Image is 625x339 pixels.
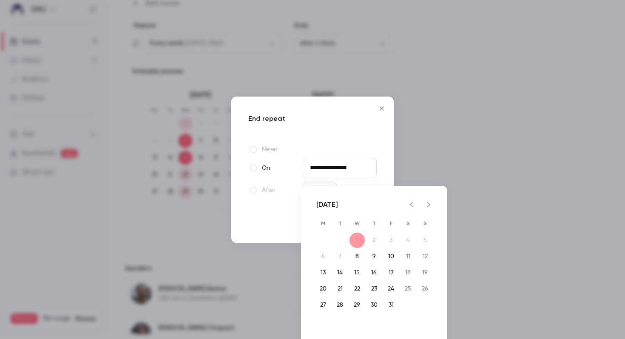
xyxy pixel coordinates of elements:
[418,249,433,264] button: 12
[401,281,416,296] button: 25
[248,114,377,124] p: End repeat
[315,265,331,280] button: 13
[418,281,433,296] button: 26
[401,215,416,232] span: Saturday
[316,199,338,210] div: [DATE]
[332,265,348,280] button: 14
[315,297,331,313] button: 27
[349,265,365,280] button: 15
[349,281,365,296] button: 22
[418,215,433,232] span: Sunday
[384,215,399,232] span: Friday
[248,163,299,173] label: On
[384,297,399,313] button: 31
[332,215,348,232] span: Tuesday
[401,249,416,264] button: 11
[366,297,382,313] button: 30
[315,215,331,232] span: Monday
[366,281,382,296] button: 23
[248,144,299,154] label: Never
[366,249,382,264] button: 9
[418,265,433,280] button: 19
[315,281,331,296] button: 20
[373,100,390,117] button: Close
[384,249,399,264] button: 10
[401,265,416,280] button: 18
[332,297,348,313] button: 28
[248,185,299,195] label: After
[349,249,365,264] button: 8
[332,281,348,296] button: 21
[349,297,365,313] button: 29
[366,265,382,280] button: 16
[384,281,399,296] button: 24
[366,215,382,232] span: Thursday
[384,265,399,280] button: 17
[349,215,365,232] span: Wednesday
[420,196,437,213] button: Next month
